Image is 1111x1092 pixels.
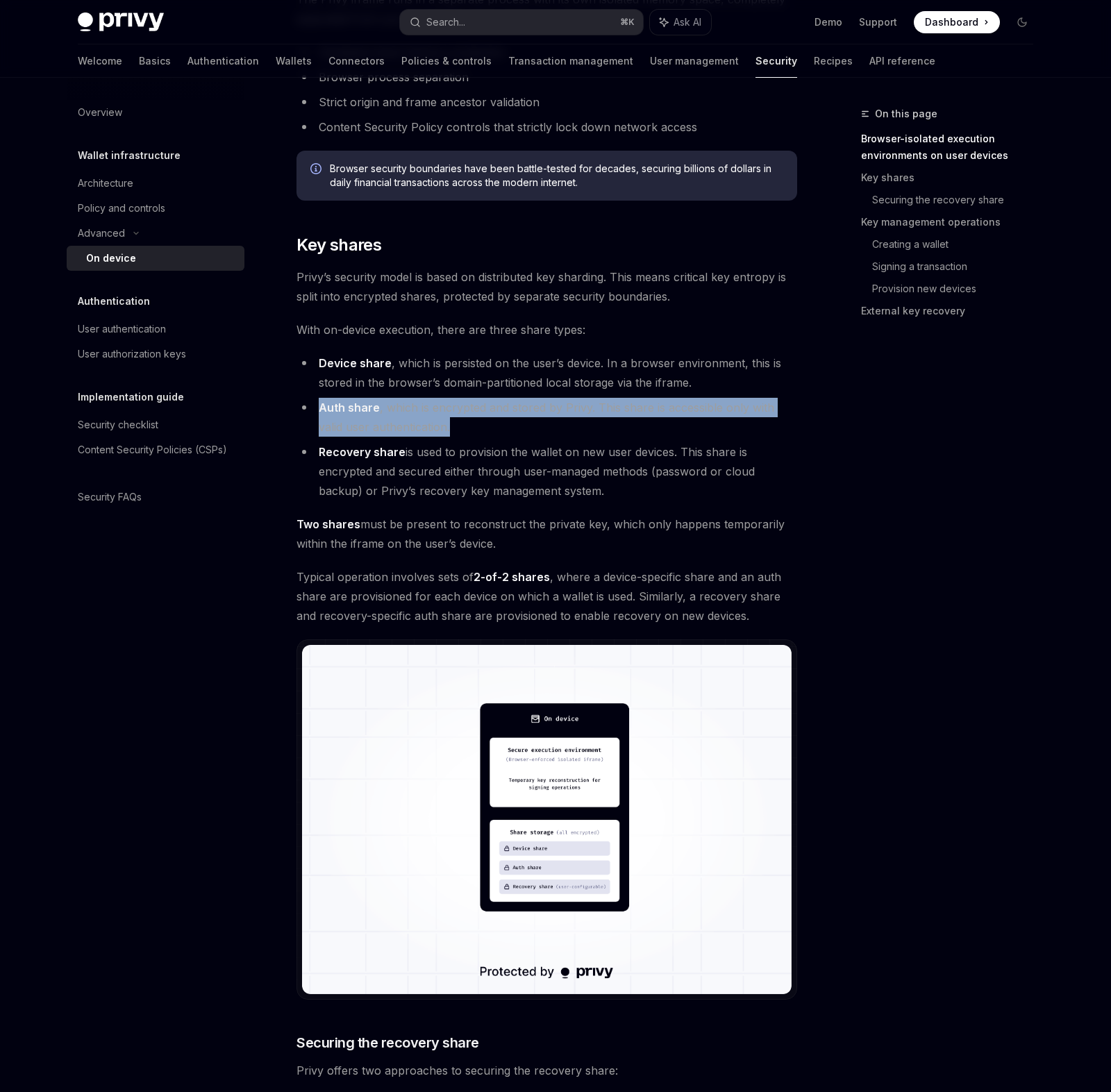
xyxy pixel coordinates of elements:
span: On this page [875,106,937,122]
img: dark logo [78,12,164,32]
div: Policy and controls [78,200,165,217]
li: is used to provision the wallet on new user devices. This share is encrypted and secured either t... [296,442,797,501]
a: User authentication [67,317,244,342]
a: Architecture [67,171,244,196]
a: Signing a transaction [872,255,1044,278]
a: Key shares [861,167,1044,189]
div: User authentication [78,321,166,337]
a: Security [755,44,797,78]
strong: Two shares [296,517,360,531]
a: External key recovery [861,300,1044,322]
span: Privy’s security model is based on distributed key sharding. This means critical key entropy is s... [296,267,797,306]
a: Authentication [187,44,259,78]
svg: Info [310,163,324,177]
a: Creating a wallet [872,233,1044,255]
a: Demo [815,15,842,29]
strong: Auth share [319,401,380,414]
span: With on-device execution, there are three share types: [296,320,797,339]
strong: Device share [319,356,392,370]
li: , which is encrypted and stored by Privy. This share is accessible only with valid user authentic... [296,398,797,437]
a: Transaction management [508,44,633,78]
li: Content Security Policy controls that strictly lock down network access [296,117,797,137]
a: Provision new devices [872,278,1044,300]
a: Policy and controls [67,196,244,221]
span: Ask AI [674,15,701,29]
div: Overview [78,104,122,121]
a: On device [67,246,244,271]
span: Key shares [296,234,381,256]
div: On device [86,250,136,267]
button: Toggle dark mode [1011,11,1033,33]
span: Privy offers two approaches to securing the recovery share: [296,1061,797,1080]
span: ⌘ K [620,17,635,28]
a: Recipes [814,44,853,78]
a: Policies & controls [401,44,492,78]
a: Support [859,15,897,29]
a: Connectors [328,44,385,78]
a: User authorization keys [67,342,244,367]
li: , which is persisted on the user’s device. In a browser environment, this is stored in the browse... [296,353,797,392]
img: Wallet key shares in on-device execution [302,645,792,994]
span: must be present to reconstruct the private key, which only happens temporarily within the iframe ... [296,514,797,553]
strong: 2-of-2 shares [474,570,550,584]
button: Ask AI [650,10,711,35]
a: Security FAQs [67,485,244,510]
div: Security FAQs [78,489,142,505]
div: Architecture [78,175,133,192]
span: Dashboard [925,15,978,29]
li: Strict origin and frame ancestor validation [296,92,797,112]
h5: Authentication [78,293,150,310]
a: Welcome [78,44,122,78]
div: User authorization keys [78,346,186,362]
a: Key management operations [861,211,1044,233]
h5: Wallet infrastructure [78,147,181,164]
strong: Recovery share [319,445,406,459]
a: User management [650,44,739,78]
a: Securing the recovery share [872,189,1044,211]
a: Browser-isolated execution environments on user devices [861,128,1044,167]
div: Search... [426,14,465,31]
span: Browser security boundaries have been battle-tested for decades, securing billions of dollars in ... [330,162,783,190]
a: Basics [139,44,171,78]
a: API reference [869,44,935,78]
a: Content Security Policies (CSPs) [67,437,244,462]
button: Search...⌘K [400,10,643,35]
a: Dashboard [914,11,1000,33]
div: Security checklist [78,417,158,433]
a: Overview [67,100,244,125]
div: Content Security Policies (CSPs) [78,442,227,458]
div: Advanced [78,225,125,242]
a: Security checklist [67,412,244,437]
span: Typical operation involves sets of , where a device-specific share and an auth share are provisio... [296,567,797,625]
h5: Implementation guide [78,389,184,405]
a: Wallets [276,44,312,78]
span: Securing the recovery share [296,1033,479,1052]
